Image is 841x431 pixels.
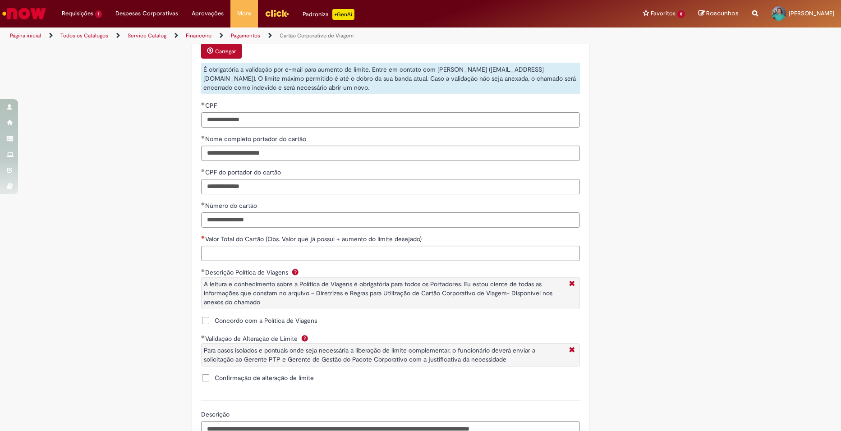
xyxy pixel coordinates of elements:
[201,212,580,228] input: Número do cartão
[201,179,580,194] input: CPF do portador do cartão
[706,9,739,18] span: Rascunhos
[567,346,577,355] i: Fechar Mais Informação Por question_validacao_de_alteracao_de_limite
[201,135,205,139] span: Obrigatório Preenchido
[1,5,47,23] img: ServiceNow
[60,32,108,39] a: Todos os Catálogos
[699,9,739,18] a: Rascunhos
[62,9,93,18] span: Requisições
[651,9,676,18] span: Favoritos
[201,202,205,206] span: Obrigatório Preenchido
[201,410,231,418] span: Descrição
[205,101,219,110] span: CPF
[201,169,205,172] span: Obrigatório Preenchido
[280,32,354,39] a: Cartão Corporativo de Viagem
[192,9,224,18] span: Aprovações
[215,48,236,55] small: Carregar
[10,32,41,39] a: Página inicial
[303,9,354,20] div: Padroniza
[789,9,834,17] span: [PERSON_NAME]
[95,10,102,18] span: 1
[677,10,685,18] span: 8
[201,102,205,105] span: Obrigatório Preenchido
[205,235,423,243] span: Valor Total do Cartão (Obs. Valor que já possui + aumento do limite desejado)
[115,9,178,18] span: Despesas Corporativas
[201,235,205,239] span: Necessários
[215,373,314,382] span: Confirmação de alteração de limite
[299,335,310,342] span: Ajuda para Validação de Alteração de Limite
[201,246,580,261] input: Valor Total do Cartão (Obs. Valor que já possui + aumento do limite desejado)
[186,32,211,39] a: Financeiro
[231,32,260,39] a: Pagamentos
[205,335,299,343] span: Validação de Alteração de Limite
[332,9,354,20] p: +GenAi
[7,28,554,44] ul: Trilhas de página
[201,112,580,128] input: CPF
[205,135,308,143] span: Nome completo portador do cartão
[567,280,577,289] i: Fechar Mais Informações Por question_descricao_politica_viagens
[205,202,259,210] span: Somente leitura - Número do cartão
[201,269,205,272] span: Obrigatório Preenchido
[205,168,283,176] span: CPF do portador do cartão
[290,268,301,275] span: Ajuda para Descrição Política de Viagens
[237,9,251,18] span: More
[128,32,166,39] a: Service Catalog
[201,63,580,94] div: É obrigatória a validação por e-mail para aumento de limite. Entre em contato com [PERSON_NAME] (...
[201,146,580,161] input: Nome completo portador do cartão
[201,335,205,339] span: Obrigatório Preenchido
[201,43,242,59] button: Carregar anexo de Anexar E-mail Required
[204,346,535,363] span: Para casos isolados e pontuais onde seja necessária a liberação de limite complementar, o funcion...
[205,268,290,276] span: Descrição Política de Viagens
[265,6,289,20] img: click_logo_yellow_360x200.png
[204,280,552,306] span: A leitura e conhecimento sobre a Política de Viagens é obrigatória para todos os Portadores. Eu e...
[215,316,317,325] span: Concordo com a Política de Viagens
